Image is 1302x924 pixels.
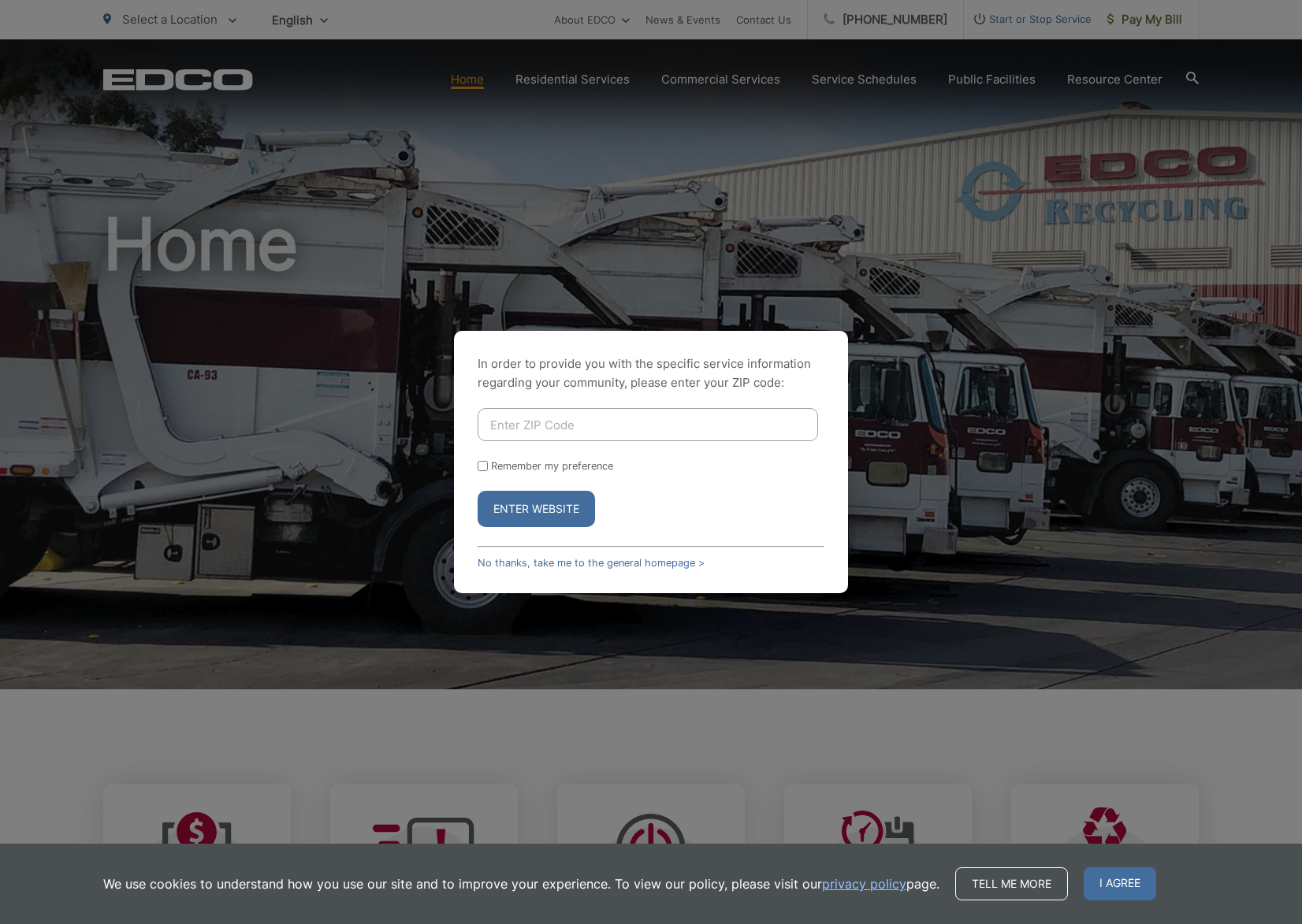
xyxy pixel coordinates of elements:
[478,408,818,441] input: Enter ZIP Code
[1084,867,1156,900] span: I agree
[103,874,939,893] p: We use cookies to understand how you use our site and to improve your experience. To view our pol...
[478,557,705,569] a: No thanks, take me to the general homepage >
[955,867,1068,900] a: Tell me more
[478,354,824,392] p: In order to provide you with the specific service information regarding your community, please en...
[822,874,906,893] a: privacy policy
[491,460,613,472] label: Remember my preference
[478,491,595,527] button: Enter Website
